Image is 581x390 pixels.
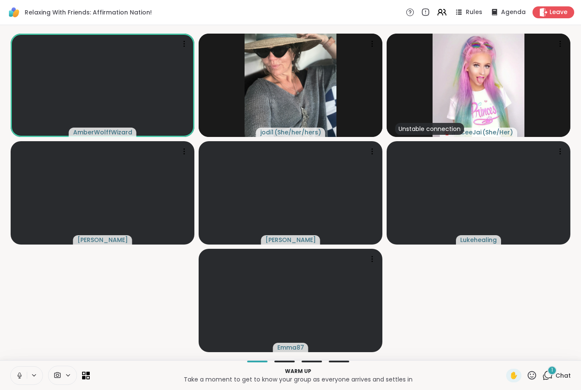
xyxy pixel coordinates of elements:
[7,5,21,20] img: ShareWell Logomark
[260,128,273,137] span: jodi1
[265,236,316,244] span: [PERSON_NAME]
[95,375,501,384] p: Take a moment to get to know your group as everyone arrives and settles in
[277,343,304,352] span: Emma87
[245,34,336,137] img: jodi1
[433,34,524,137] img: CeeJai
[466,8,482,17] span: Rules
[73,128,132,137] span: AmberWolffWizard
[25,8,152,17] span: Relaxing With Friends: Affirmation Nation!
[460,236,497,244] span: Lukehealing
[95,367,501,375] p: Warm up
[555,371,571,380] span: Chat
[274,128,321,137] span: ( She/her/hers )
[510,370,518,381] span: ✋
[77,236,128,244] span: [PERSON_NAME]
[395,123,464,135] div: Unstable connection
[550,8,567,17] span: Leave
[501,8,526,17] span: Agenda
[551,367,553,374] span: 1
[460,128,481,137] span: CeeJai
[482,128,513,137] span: ( She/Her )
